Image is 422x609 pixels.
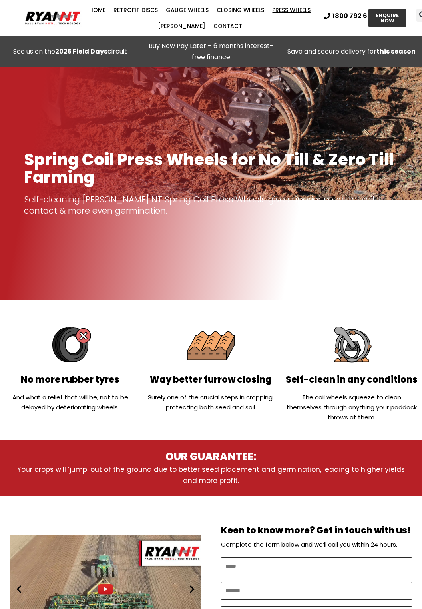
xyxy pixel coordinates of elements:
[44,318,97,371] img: No more rubber tyres
[332,13,376,19] span: 1800 792 668
[24,151,398,186] h1: Spring Coil Press Wheels for No Till & Zero Till Farming
[55,47,107,56] a: 2025 Field Days
[154,18,209,34] a: [PERSON_NAME]
[10,450,412,464] h3: OUR GUARANTEE:
[17,465,405,485] span: Your crops will ‘jump' out of the ground due to better seed placement and germination, leading to...
[24,194,398,216] p: Self-cleaning [PERSON_NAME] NT Spring Coil Press Wheels give superior seed-to-soil contact & more...
[85,2,109,18] a: Home
[268,2,315,18] a: Press Wheels
[213,2,268,18] a: Closing Wheels
[185,318,238,371] img: Way better furrow closing
[187,584,197,594] div: Next slide
[145,375,277,384] h2: Way better furrow closing
[14,584,24,594] div: Previous slide
[324,13,376,19] a: 1800 792 668
[285,375,418,384] h2: Self-clean in any conditions
[209,18,246,34] a: Contact
[285,392,418,422] p: The coil wheels squeeze to clean themselves through anything your paddock throws at them.
[109,2,162,18] a: Retrofit Discs
[221,526,412,535] h2: Keen to know more? Get in touch with us!
[221,539,412,550] p: Complete the form below and we’ll call you within 24 hours.
[82,2,318,34] nav: Menu
[162,2,213,18] a: Gauge Wheels
[285,46,418,57] p: Save and secure delivery for
[376,47,416,56] strong: this season
[24,9,82,27] img: Ryan NT logo
[325,318,378,371] img: Handle the toughest conditions
[368,9,406,27] a: ENQUIRE NOW
[145,392,277,412] p: Surely one of the crucial steps in cropping, protecting both seed and soil.
[4,375,137,384] h2: No more rubber tyres
[4,392,137,412] p: And what a relief that will be, not to be delayed by deteriorating wheels.
[376,13,399,23] span: ENQUIRE NOW
[4,46,137,57] div: See us on the circuit
[145,40,277,63] p: Buy Now Pay Later – 6 months interest-free finance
